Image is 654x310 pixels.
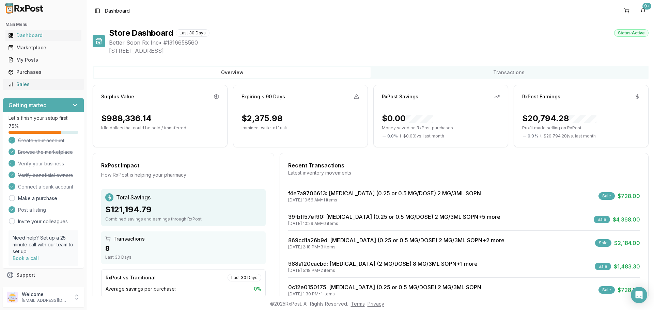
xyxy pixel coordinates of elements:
span: Connect a bank account [18,183,73,190]
a: Privacy [368,301,384,307]
div: Recent Transactions [288,161,640,169]
h2: Main Menu [5,22,81,27]
div: 9+ [642,3,651,10]
div: Marketplace [8,44,79,51]
p: Money saved on RxPost purchases [382,125,500,131]
p: Need help? Set up a 25 minute call with our team to set up. [13,234,74,255]
a: Terms [351,301,365,307]
h1: Store Dashboard [109,28,173,38]
div: [DATE] 1:30 PM • 1 items [288,291,481,297]
span: 0 % [254,285,261,292]
span: Feedback [16,284,40,291]
button: Purchases [3,67,84,78]
span: 0.0 % [387,133,398,139]
span: Post a listing [18,207,46,213]
span: Dashboard [105,7,130,14]
img: User avatar [7,292,18,303]
span: 0.0 % [528,133,538,139]
span: $1,483.30 [614,262,640,271]
span: $2,184.00 [614,239,640,247]
div: Purchases [8,69,79,76]
div: RxPost Earnings [522,93,560,100]
div: $988,336.14 [101,113,152,124]
div: Sale [598,286,615,294]
p: Idle dollars that could be sold / transferred [101,125,219,131]
div: Combined savings and earnings through RxPost [105,216,262,222]
a: Sales [5,78,81,91]
div: My Posts [8,56,79,63]
div: [DATE] 10:29 AM • 6 items [288,221,500,226]
div: RxPost Impact [101,161,266,169]
h3: Getting started [9,101,47,109]
div: $121,194.79 [105,204,262,215]
span: Average savings per purchase: [106,285,176,292]
div: [DATE] 5:18 PM • 2 items [288,268,478,273]
div: Last 30 Days [105,255,262,260]
span: Verify beneficial owners [18,172,73,179]
button: Support [3,269,84,281]
span: $4,368.00 [613,215,640,224]
a: Invite your colleagues [18,218,68,225]
div: RxPost Savings [382,93,418,100]
div: Sale [598,192,615,200]
span: Create your account [18,137,64,144]
div: Last 30 Days [228,274,261,281]
button: My Posts [3,54,84,65]
a: Dashboard [5,29,81,42]
div: $0.00 [382,113,433,124]
nav: breadcrumb [105,7,130,14]
div: Latest inventory movements [288,169,640,176]
div: How RxPost is helping your pharmacy [101,172,266,178]
div: [DATE] 2:18 PM • 3 items [288,244,504,250]
span: Verify your business [18,160,64,167]
p: Let's finish your setup first! [9,115,78,121]
span: Better Soon Rx Inc • # 1316658560 [109,38,649,47]
button: Dashboard [3,30,84,41]
a: Make a purchase [18,195,57,202]
div: Open Intercom Messenger [631,287,647,303]
div: Sale [595,263,611,270]
p: [EMAIL_ADDRESS][DOMAIN_NAME] [22,298,69,303]
div: $2,375.98 [242,113,283,124]
div: Surplus Value [101,93,134,100]
span: $728.00 [618,286,640,294]
span: [STREET_ADDRESS] [109,47,649,55]
p: Welcome [22,291,69,298]
div: RxPost vs Traditional [106,274,156,281]
a: Marketplace [5,42,81,54]
a: My Posts [5,54,81,66]
p: Profit made selling on RxPost [522,125,640,131]
a: Book a call [13,255,39,261]
span: Transactions [113,235,145,242]
div: Last 30 Days [176,29,209,37]
span: Total Savings [116,193,151,201]
a: 988a120cacbd: [MEDICAL_DATA] (2 MG/DOSE) 8 MG/3ML SOPN+1 more [288,260,478,267]
div: $20,794.28 [522,113,596,124]
div: Expiring ≤ 90 Days [242,93,285,100]
button: Feedback [3,281,84,293]
a: f4e7a9706613: [MEDICAL_DATA] (0.25 or 0.5 MG/DOSE) 2 MG/3ML SOPN [288,190,481,197]
span: $728.00 [618,192,640,200]
button: Transactions [371,67,647,78]
a: 869cd1a26b9d: [MEDICAL_DATA] (0.25 or 0.5 MG/DOSE) 2 MG/3ML SOPN+2 more [288,237,504,244]
div: [DATE] 10:56 AM • 1 items [288,197,481,203]
img: RxPost Logo [3,3,46,14]
a: Purchases [5,66,81,78]
div: Status: Active [614,29,649,37]
div: 8 [105,244,262,253]
a: 0c12e0150175: [MEDICAL_DATA] (0.25 or 0.5 MG/DOSE) 2 MG/3ML SOPN [288,284,481,291]
button: Sales [3,79,84,90]
a: 39fbff57ef90: [MEDICAL_DATA] (0.25 or 0.5 MG/DOSE) 2 MG/3ML SOPN+5 more [288,213,500,220]
button: Overview [94,67,371,78]
div: Sales [8,81,79,88]
button: Marketplace [3,42,84,53]
span: 75 % [9,123,19,130]
button: 9+ [638,5,649,16]
p: Imminent write-off risk [242,125,359,131]
div: Dashboard [8,32,79,39]
div: Sale [594,216,610,223]
div: Sale [595,239,611,247]
span: Browse the marketplace [18,149,73,156]
span: ( - $0.00 ) vs. last month [400,133,444,139]
span: ( - $20,794.28 ) vs. last month [540,133,596,139]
